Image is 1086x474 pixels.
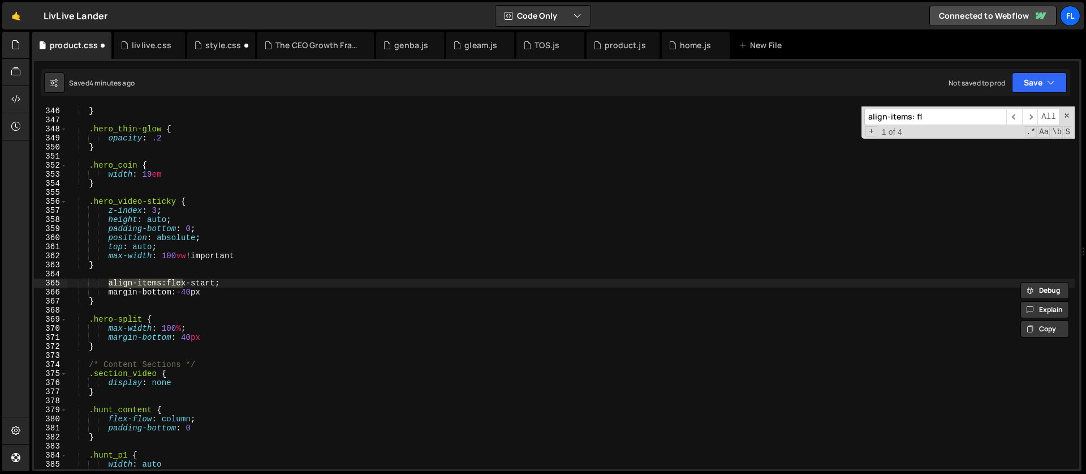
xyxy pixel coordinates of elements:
div: 369 [34,315,67,324]
div: genba.js [394,40,428,51]
div: 4 minutes ago [89,78,135,88]
div: gleam.js [464,40,497,51]
input: Search for [864,109,1006,125]
div: 361 [34,242,67,251]
div: 364 [34,270,67,279]
button: Code Only [495,6,591,26]
div: Saved [69,78,135,88]
div: 354 [34,179,67,188]
div: 349 [34,134,67,143]
div: 363 [34,261,67,270]
div: 357 [34,206,67,215]
div: 346 [34,106,67,116]
span: Whole Word Search [1051,126,1063,138]
div: 359 [34,224,67,233]
button: Explain [1020,301,1069,318]
div: 376 [34,378,67,387]
div: 382 [34,433,67,442]
div: home.js [680,40,711,51]
div: 375 [34,369,67,378]
span: Search In Selection [1064,126,1071,138]
button: Debug [1020,282,1069,299]
span: 1 of 4 [877,127,907,136]
a: Fl [1060,6,1080,26]
div: 384 [34,451,67,460]
div: product.css [50,40,98,51]
div: 348 [34,125,67,134]
div: 350 [34,143,67,152]
div: 355 [34,188,67,197]
div: 379 [34,405,67,415]
a: 🤙 [2,2,30,29]
div: 347 [34,116,67,125]
div: LivLive Lander [44,9,107,23]
div: style.css [205,40,241,51]
div: 351 [34,152,67,161]
div: 362 [34,251,67,261]
div: 366 [34,288,67,297]
span: Toggle Replace mode [865,126,877,136]
a: Connected to Webflow [929,6,1057,26]
div: 371 [34,333,67,342]
div: Not saved to prod [949,78,1005,88]
div: 372 [34,342,67,351]
div: product.js [605,40,646,51]
div: 378 [34,396,67,405]
div: 370 [34,324,67,333]
div: 373 [34,351,67,360]
span: CaseSensitive Search [1038,126,1050,138]
div: 385 [34,460,67,469]
button: Copy [1020,321,1069,338]
div: 358 [34,215,67,224]
div: 380 [34,415,67,424]
div: 360 [34,233,67,242]
div: livlive.css [132,40,171,51]
div: 356 [34,197,67,206]
div: 383 [34,442,67,451]
div: TOS.js [535,40,559,51]
div: 367 [34,297,67,306]
div: 365 [34,279,67,288]
div: 374 [34,360,67,369]
div: 377 [34,387,67,396]
span: Alt-Enter [1037,109,1060,125]
span: RegExp Search [1025,126,1037,138]
div: New File [739,40,786,51]
div: 353 [34,170,67,179]
span: ​ [1006,109,1022,125]
div: 368 [34,306,67,315]
span: ​ [1022,109,1038,125]
div: 352 [34,161,67,170]
button: Save [1012,72,1067,93]
div: The CEO Growth Framework.js [275,40,360,51]
div: 381 [34,424,67,433]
